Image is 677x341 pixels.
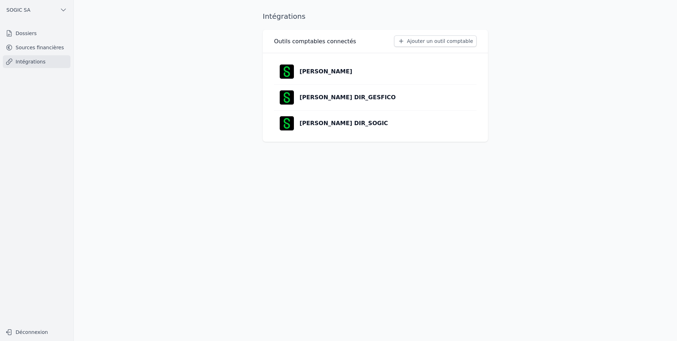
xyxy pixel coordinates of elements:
[274,111,477,136] a: [PERSON_NAME] DIR_SOGIC
[3,27,70,40] a: Dossiers
[274,85,477,110] a: [PERSON_NAME] DIR_GESFICO
[3,326,70,338] button: Déconnexion
[263,11,306,21] h1: Intégrations
[3,41,70,54] a: Sources financières
[394,35,477,47] button: Ajouter un outil comptable
[300,67,352,76] p: [PERSON_NAME]
[3,4,70,16] button: SOGIC SA
[300,93,396,102] p: [PERSON_NAME] DIR_GESFICO
[3,55,70,68] a: Intégrations
[6,6,30,13] span: SOGIC SA
[300,119,388,128] p: [PERSON_NAME] DIR_SOGIC
[274,37,356,46] h3: Outils comptables connectés
[274,59,477,84] a: [PERSON_NAME]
